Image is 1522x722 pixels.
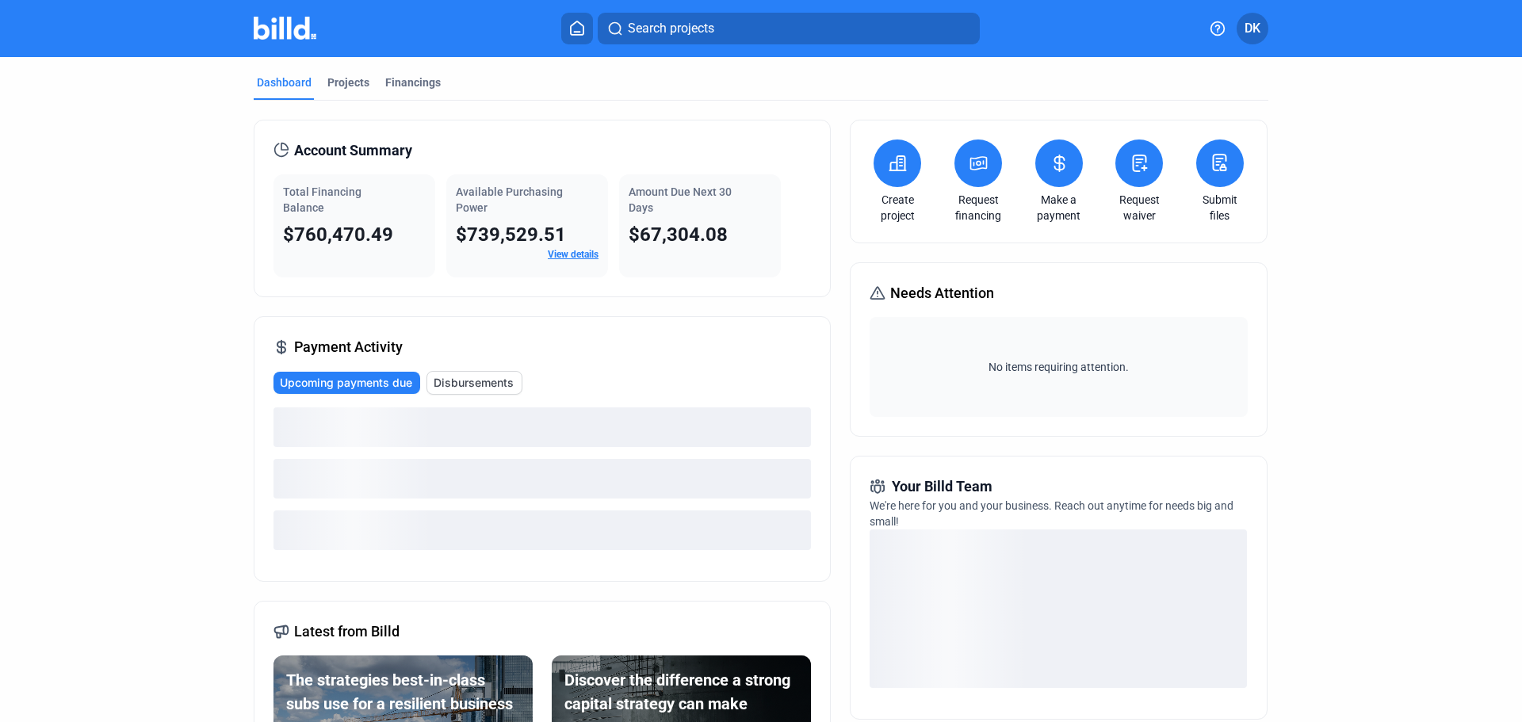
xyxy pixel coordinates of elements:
[456,223,566,246] span: $739,529.51
[385,74,441,90] div: Financings
[629,223,728,246] span: $67,304.08
[434,375,514,391] span: Disbursements
[426,371,522,395] button: Disbursements
[870,499,1233,528] span: We're here for you and your business. Reach out anytime for needs big and small!
[283,185,361,214] span: Total Financing Balance
[1245,19,1260,38] span: DK
[257,74,312,90] div: Dashboard
[1111,192,1167,223] a: Request waiver
[950,192,1006,223] a: Request financing
[548,249,598,260] a: View details
[1237,13,1268,44] button: DK
[283,223,393,246] span: $760,470.49
[294,139,412,162] span: Account Summary
[280,375,412,391] span: Upcoming payments due
[456,185,563,214] span: Available Purchasing Power
[870,192,925,223] a: Create project
[273,407,811,447] div: loading
[1192,192,1248,223] a: Submit files
[629,185,732,214] span: Amount Due Next 30 Days
[273,510,811,550] div: loading
[286,668,520,716] div: The strategies best-in-class subs use for a resilient business
[273,459,811,499] div: loading
[892,476,992,498] span: Your Billd Team
[294,336,403,358] span: Payment Activity
[628,19,714,38] span: Search projects
[327,74,369,90] div: Projects
[870,529,1247,688] div: loading
[294,621,400,643] span: Latest from Billd
[1031,192,1087,223] a: Make a payment
[876,359,1241,375] span: No items requiring attention.
[564,668,798,716] div: Discover the difference a strong capital strategy can make
[598,13,980,44] button: Search projects
[254,17,316,40] img: Billd Company Logo
[273,372,420,394] button: Upcoming payments due
[890,282,994,304] span: Needs Attention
